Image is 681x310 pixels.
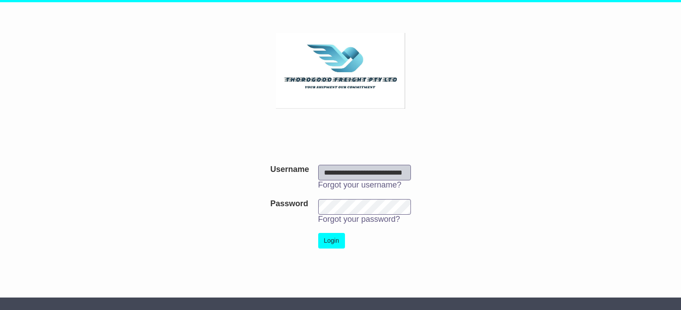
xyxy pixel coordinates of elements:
[270,199,308,209] label: Password
[270,165,309,175] label: Username
[318,233,345,249] button: Login
[318,215,400,224] a: Forgot your password?
[276,33,406,109] img: Thorogood Freight Pty Ltd
[318,180,402,189] a: Forgot your username?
